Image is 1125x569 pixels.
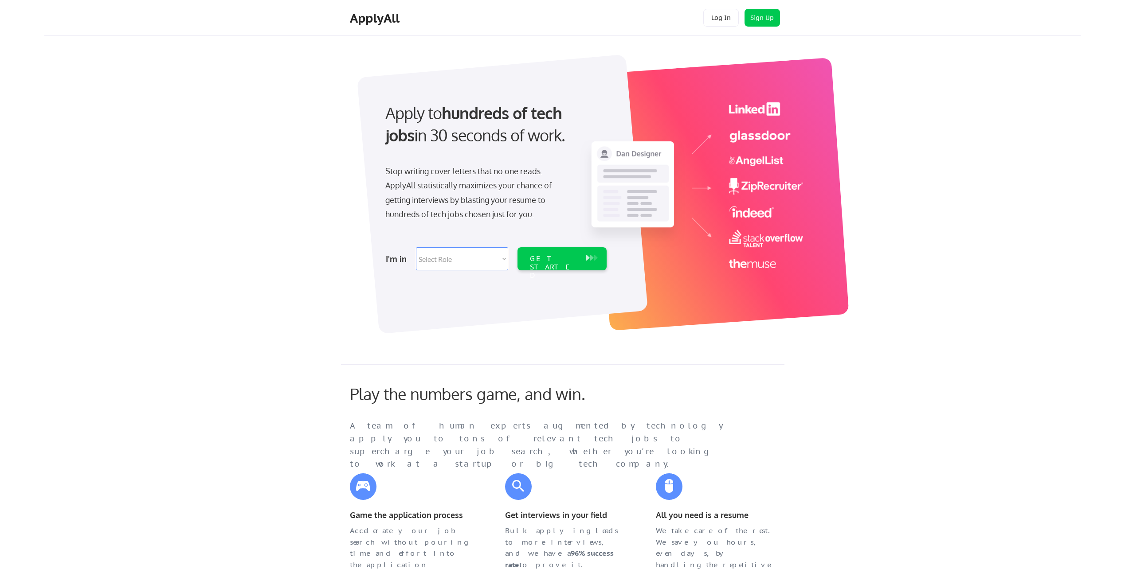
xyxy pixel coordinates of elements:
[703,9,739,27] button: Log In
[745,9,780,27] button: Sign Up
[385,102,603,147] div: Apply to in 30 seconds of work.
[350,420,740,471] div: A team of human experts augmented by technology apply you to tons of relevant tech jobs to superc...
[505,509,625,522] div: Get interviews in your field
[385,103,566,145] strong: hundreds of tech jobs
[350,384,625,403] div: Play the numbers game, and win.
[656,509,776,522] div: All you need is a resume
[530,254,577,280] div: GET STARTED
[386,252,411,266] div: I'm in
[385,164,568,222] div: Stop writing cover letters that no one reads. ApplyAll statistically maximizes your chance of get...
[350,509,470,522] div: Game the application process
[350,11,402,26] div: ApplyAll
